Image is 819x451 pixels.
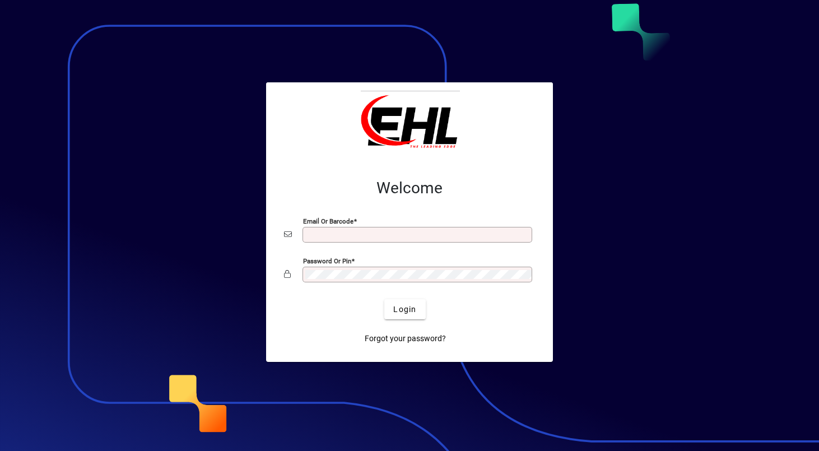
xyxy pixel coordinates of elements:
mat-label: Email or Barcode [303,217,353,225]
button: Login [384,299,425,319]
a: Forgot your password? [360,328,450,348]
span: Login [393,304,416,315]
mat-label: Password or Pin [303,257,351,265]
h2: Welcome [284,179,535,198]
span: Forgot your password? [365,333,446,345]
